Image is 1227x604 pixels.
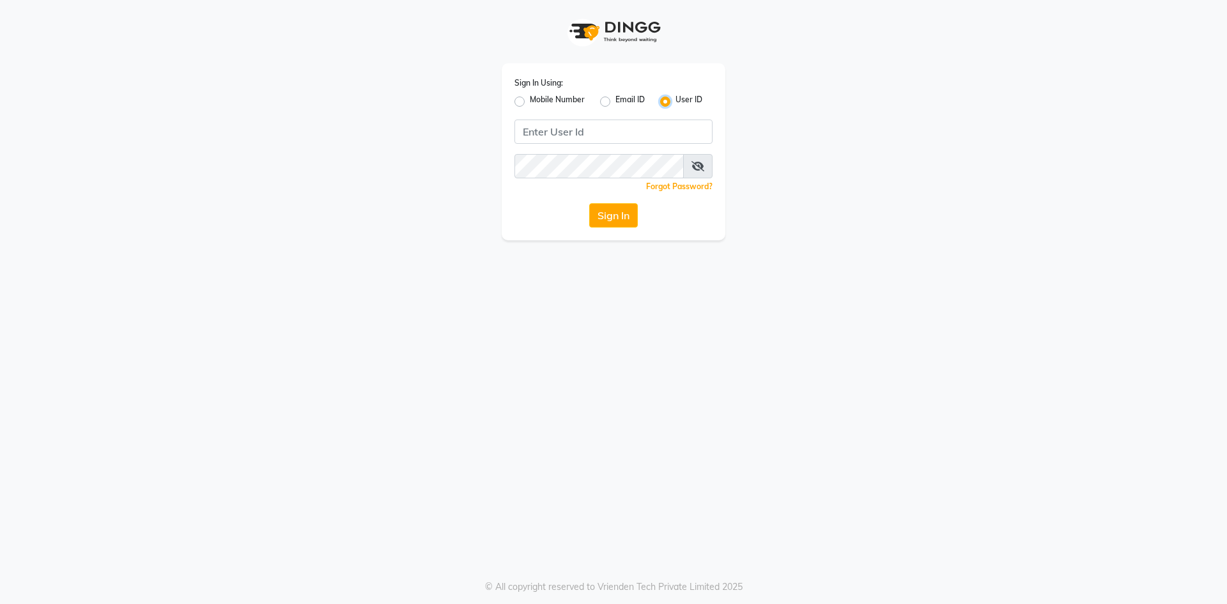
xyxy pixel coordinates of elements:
img: logo1.svg [562,13,665,50]
a: Forgot Password? [646,182,713,191]
label: Sign In Using: [514,77,563,89]
button: Sign In [589,203,638,228]
label: Mobile Number [530,94,585,109]
label: User ID [675,94,702,109]
label: Email ID [615,94,645,109]
input: Username [514,154,684,178]
input: Username [514,120,713,144]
